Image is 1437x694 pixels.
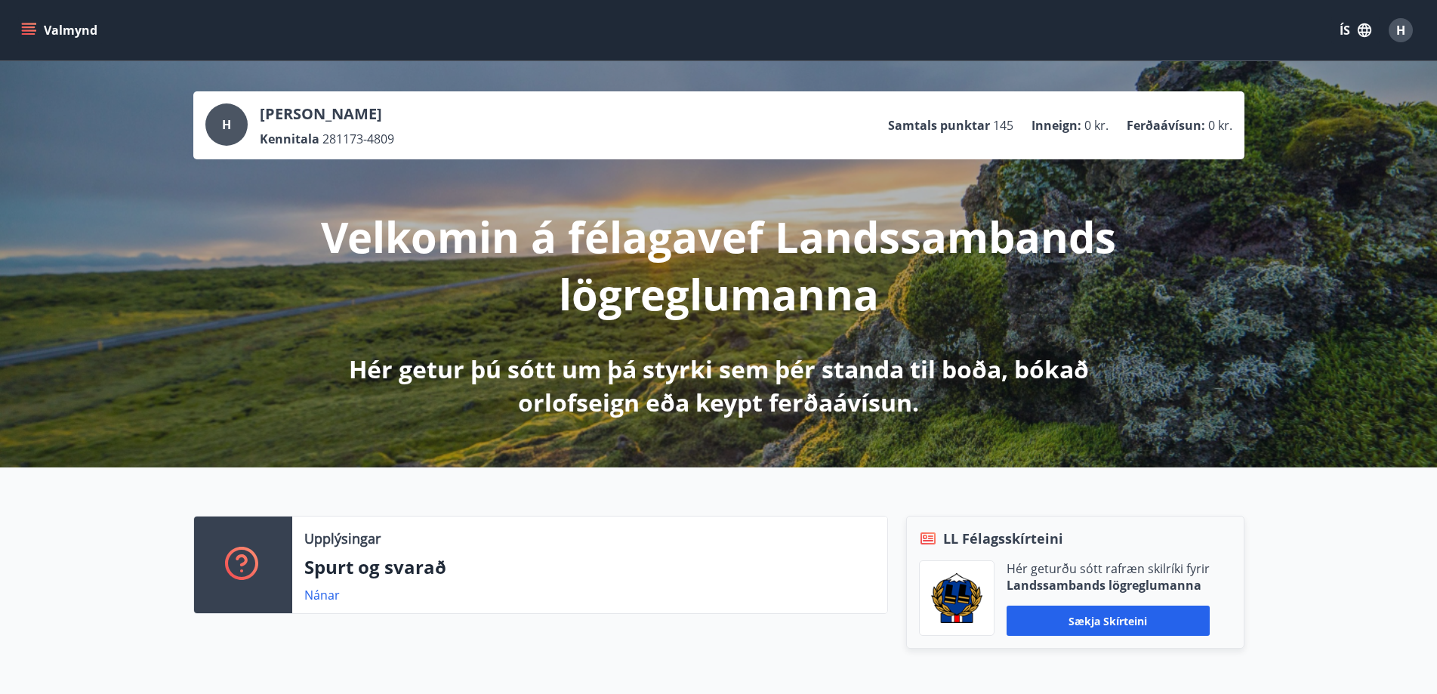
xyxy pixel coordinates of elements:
span: LL Félagsskírteini [943,529,1063,548]
p: Hér geturðu sótt rafræn skilríki fyrir [1007,560,1210,577]
p: Landssambands lögreglumanna [1007,577,1210,594]
a: Nánar [304,587,340,603]
p: Spurt og svarað [304,554,875,580]
span: 0 kr. [1084,117,1109,134]
p: Velkomin á félagavef Landssambands lögreglumanna [320,208,1118,322]
span: 145 [993,117,1013,134]
img: 1cqKbADZNYZ4wXUG0EC2JmCwhQh0Y6EN22Kw4FTY.png [931,573,982,623]
span: 281173-4809 [322,131,394,147]
p: Ferðaávísun : [1127,117,1205,134]
button: Sækja skírteini [1007,606,1210,636]
span: H [222,116,231,133]
p: Samtals punktar [888,117,990,134]
span: 0 kr. [1208,117,1232,134]
button: menu [18,17,103,44]
p: Upplýsingar [304,529,381,548]
button: ÍS [1331,17,1380,44]
p: [PERSON_NAME] [260,103,394,125]
span: H [1396,22,1405,39]
p: Hér getur þú sótt um þá styrki sem þér standa til boða, bókað orlofseign eða keypt ferðaávísun. [320,353,1118,419]
p: Inneign : [1031,117,1081,134]
p: Kennitala [260,131,319,147]
button: H [1383,12,1419,48]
